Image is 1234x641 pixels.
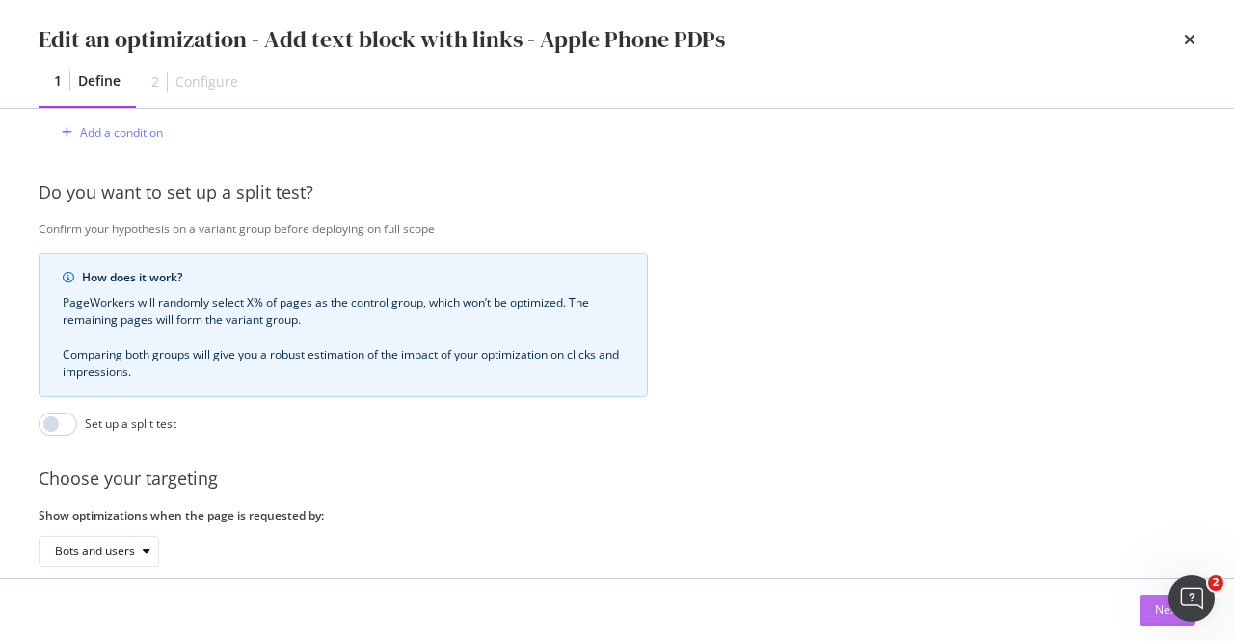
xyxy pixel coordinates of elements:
[54,118,163,148] button: Add a condition
[82,269,624,286] div: How does it work?
[55,546,135,557] div: Bots and users
[151,72,159,92] div: 2
[1155,601,1180,618] div: Next
[1184,23,1195,56] div: times
[1140,595,1195,626] button: Next
[54,71,62,91] div: 1
[39,23,725,56] div: Edit an optimization - Add text block with links - Apple Phone PDPs
[39,507,648,523] label: Show optimizations when the page is requested by:
[175,72,238,92] div: Configure
[85,415,176,432] div: Set up a split test
[63,294,624,381] div: PageWorkers will randomly select X% of pages as the control group, which won’t be optimized. The ...
[39,253,648,397] div: info banner
[78,71,121,91] div: Define
[1168,575,1215,622] iframe: Intercom live chat
[39,536,159,567] button: Bots and users
[1208,575,1223,591] span: 2
[80,124,163,141] div: Add a condition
